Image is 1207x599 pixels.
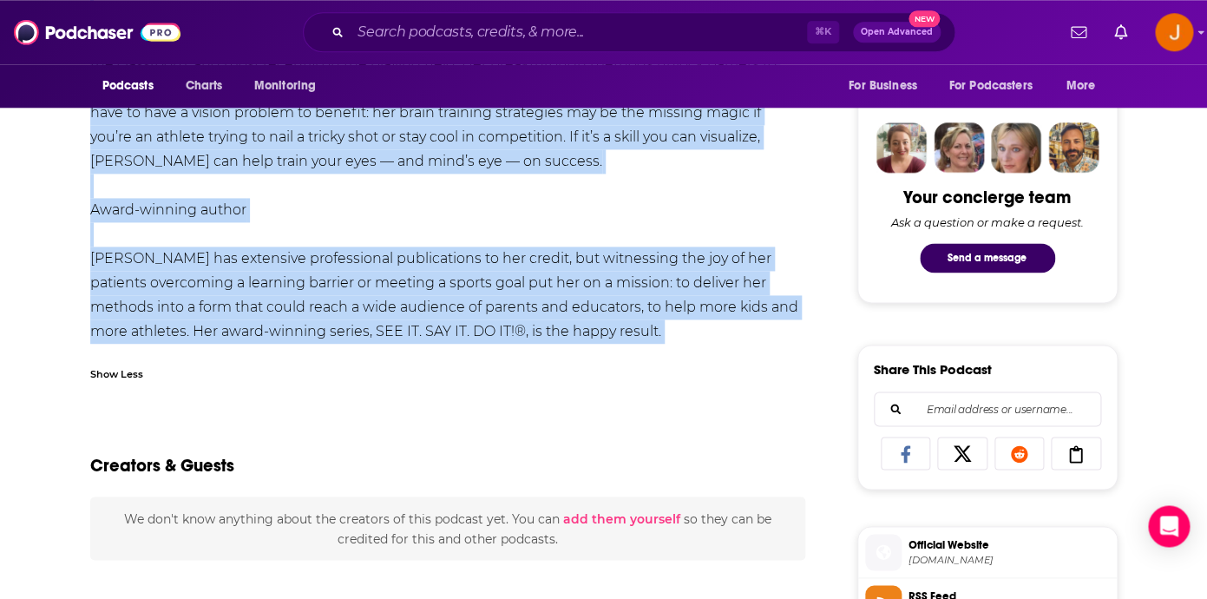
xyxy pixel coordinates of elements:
[1155,13,1193,51] span: Logged in as justine87181
[876,122,927,173] img: Sydney Profile
[861,28,933,36] span: Open Advanced
[1148,505,1190,547] div: Open Intercom Messenger
[881,437,931,470] a: Share on Facebook
[102,74,154,98] span: Podcasts
[254,74,316,98] span: Monitoring
[90,454,234,476] h2: Creators & Guests
[949,74,1033,98] span: For Podcasters
[174,69,233,102] a: Charts
[889,392,1086,425] input: Email address or username...
[909,10,940,27] span: New
[14,16,180,49] img: Podchaser - Follow, Share and Rate Podcasts
[909,553,1110,566] span: toginet.com
[1107,17,1134,47] a: Show notifications dropdown
[891,215,1084,229] div: Ask a question or make a request.
[853,22,941,43] button: Open AdvancedNew
[836,69,939,102] button: open menu
[124,510,771,545] span: We don't know anything about the creators of this podcast yet . You can so they can be credited f...
[1051,437,1101,470] a: Copy Link
[909,536,1110,552] span: Official Website
[991,122,1041,173] img: Jules Profile
[807,21,839,43] span: ⌘ K
[865,534,1110,570] a: Official Website[DOMAIN_NAME]
[938,69,1058,102] button: open menu
[1155,13,1193,51] button: Show profile menu
[874,361,992,378] h3: Share This Podcast
[920,243,1055,273] button: Send a message
[849,74,917,98] span: For Business
[1053,69,1117,102] button: open menu
[563,511,680,525] button: add them yourself
[1155,13,1193,51] img: User Profile
[90,69,176,102] button: open menu
[903,187,1071,208] div: Your concierge team
[1064,17,1093,47] a: Show notifications dropdown
[1048,122,1099,173] img: Jon Profile
[351,18,807,46] input: Search podcasts, credits, & more...
[934,122,984,173] img: Barbara Profile
[186,74,223,98] span: Charts
[303,12,955,52] div: Search podcasts, credits, & more...
[994,437,1045,470] a: Share on Reddit
[1066,74,1095,98] span: More
[874,392,1101,426] div: Search followers
[937,437,987,470] a: Share on X/Twitter
[242,69,338,102] button: open menu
